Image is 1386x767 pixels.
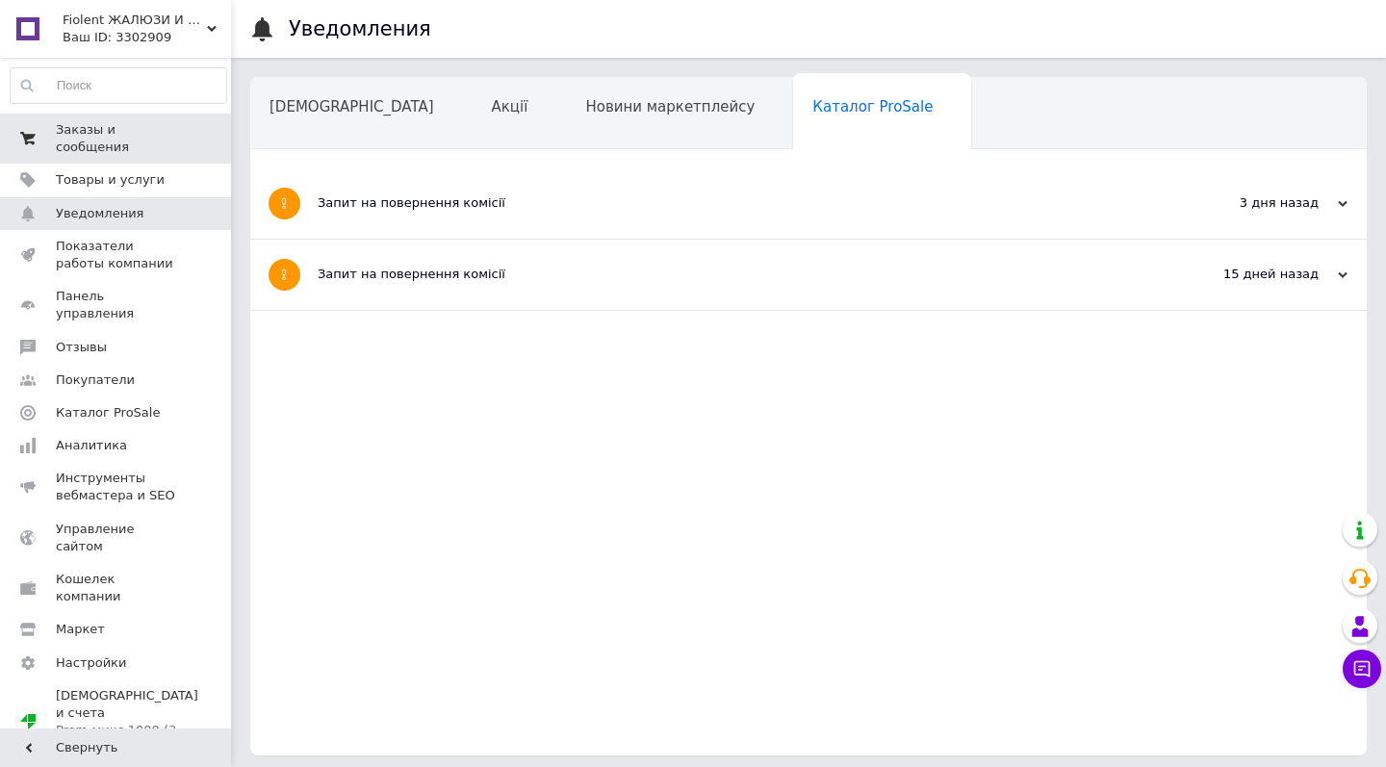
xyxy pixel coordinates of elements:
span: Каталог ProSale [56,404,160,422]
button: Чат с покупателем [1343,650,1381,688]
div: Запит на повернення комісії [318,194,1155,212]
span: Покупатели [56,371,135,389]
span: Уведомления [56,205,143,222]
span: Заказы и сообщения [56,121,178,156]
div: 15 дней назад [1155,266,1347,283]
span: Аналитика [56,437,127,454]
span: [DEMOGRAPHIC_DATA] и счета [56,687,198,757]
h1: Уведомления [289,17,431,40]
span: Кошелек компании [56,571,178,605]
span: Управление сайтом [56,521,178,555]
span: Акції [492,98,528,115]
span: Настройки [56,654,126,672]
span: Каталог ProSale [812,98,933,115]
span: Отзывы [56,339,107,356]
div: Prom микс 1000 (3 месяца) [56,722,198,756]
div: Запит на повернення комісії [318,266,1155,283]
div: Ваш ID: 3302909 [63,29,231,46]
span: Товары и услуги [56,171,165,189]
span: Маркет [56,621,105,638]
span: Fiolent ЖАЛЮЗИ И РОЛЕТЫ [63,12,207,29]
span: Показатели работы компании [56,238,178,272]
span: Панель управления [56,288,178,322]
span: [DEMOGRAPHIC_DATA] [269,98,434,115]
div: 3 дня назад [1155,194,1347,212]
span: Инструменты вебмастера и SEO [56,470,178,504]
input: Поиск [11,68,226,103]
span: Новини маркетплейсу [585,98,755,115]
